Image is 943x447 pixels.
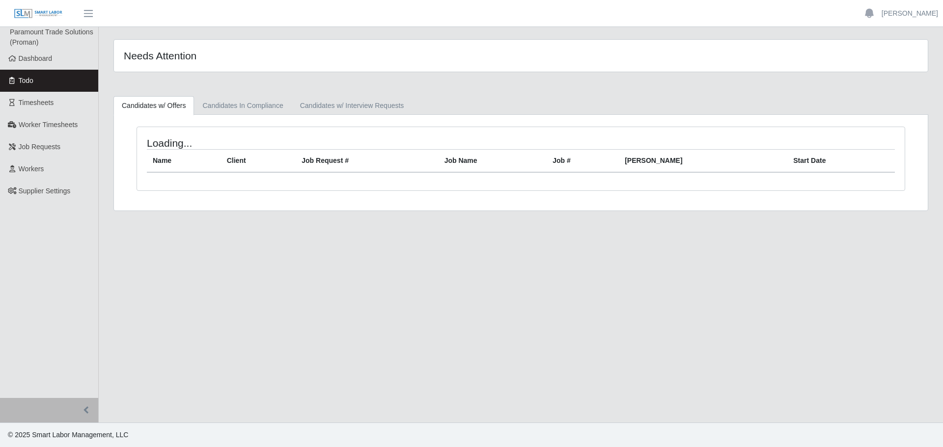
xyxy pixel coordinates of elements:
a: [PERSON_NAME] [882,8,938,19]
th: Job Name [439,150,547,173]
span: Workers [19,165,44,173]
span: Timesheets [19,99,54,106]
a: Candidates In Compliance [194,96,291,115]
h4: Loading... [147,137,450,149]
th: [PERSON_NAME] [619,150,787,173]
h4: Needs Attention [124,50,446,62]
span: Paramount Trade Solutions (Proman) [10,28,93,46]
span: Job Requests [19,143,61,151]
span: Dashboard [19,54,53,62]
span: Todo [19,77,33,84]
a: Candidates w/ Offers [113,96,194,115]
a: Candidates w/ Interview Requests [292,96,413,115]
th: Name [147,150,221,173]
img: SLM Logo [14,8,63,19]
span: © 2025 Smart Labor Management, LLC [8,431,128,439]
span: Supplier Settings [19,187,71,195]
th: Client [221,150,296,173]
th: Start Date [787,150,895,173]
th: Job Request # [296,150,438,173]
span: Worker Timesheets [19,121,78,129]
th: Job # [547,150,619,173]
